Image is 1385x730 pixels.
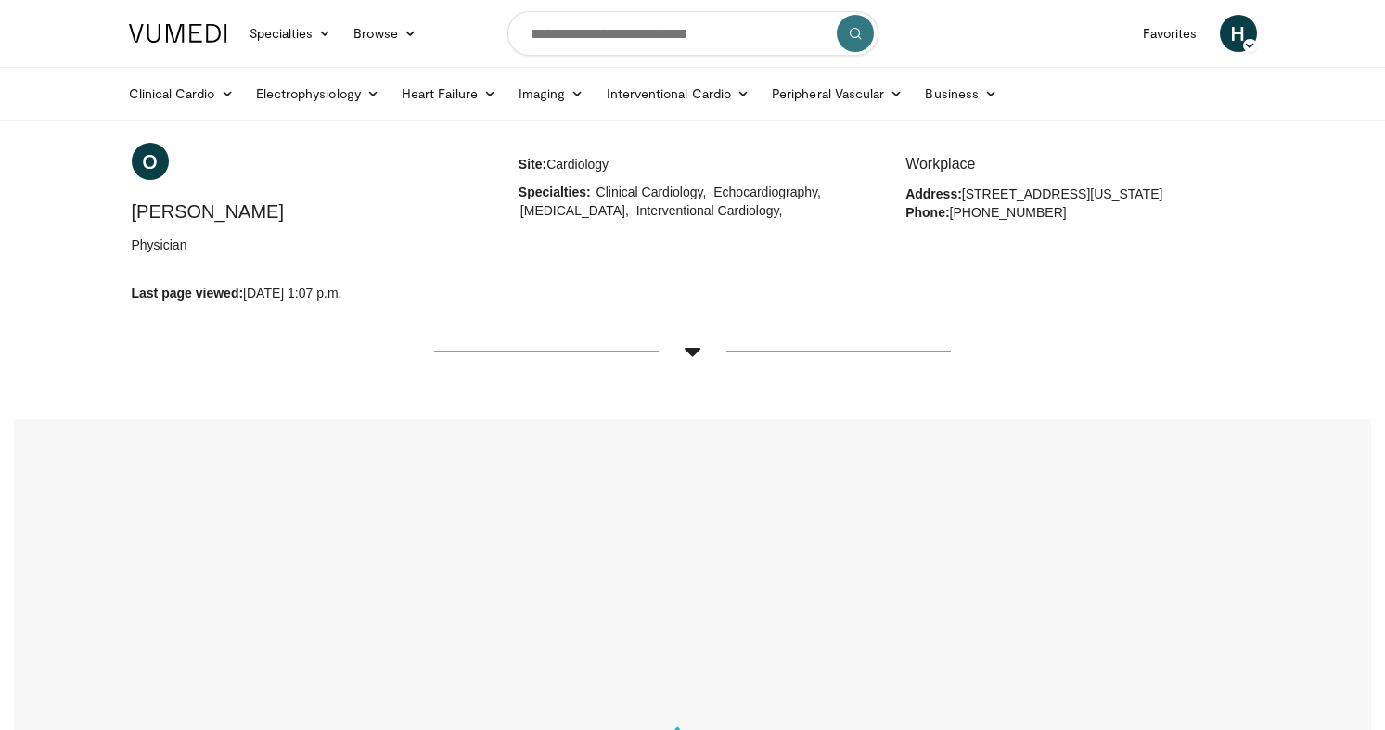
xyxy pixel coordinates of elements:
[595,185,709,199] span: Clinical Cardiology,
[596,75,762,112] a: Interventional Cardio
[132,284,480,302] p: [DATE] 1:07 p.m.
[245,75,391,112] a: Electrophysiology
[519,157,546,172] strong: Site:
[1132,15,1209,52] a: Favorites
[519,203,631,218] span: [MEDICAL_DATA],
[905,205,949,220] strong: Phone:
[519,185,591,199] strong: Specialties:
[132,199,480,224] h3: [PERSON_NAME]
[914,75,1008,112] a: Business
[761,75,914,112] a: Peripheral Vascular
[238,15,343,52] a: Specialties
[905,153,1253,175] h4: Workplace
[132,286,244,301] strong: Last page viewed:
[905,186,962,201] strong: Address:
[905,144,1253,222] div: [STREET_ADDRESS][US_STATE] [PHONE_NUMBER]
[342,15,428,52] a: Browse
[132,143,169,180] a: O
[391,75,507,112] a: Heart Failure
[118,75,245,112] a: Clinical Cardio
[129,24,227,43] img: VuMedi Logo
[132,234,480,256] h5: Physician
[507,75,596,112] a: Imaging
[1220,15,1257,52] a: H
[712,185,823,199] span: Echocardiography,
[635,203,785,218] span: Interventional Cardiology,
[507,11,878,56] input: Search topics, interventions
[519,155,866,173] p: Cardiology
